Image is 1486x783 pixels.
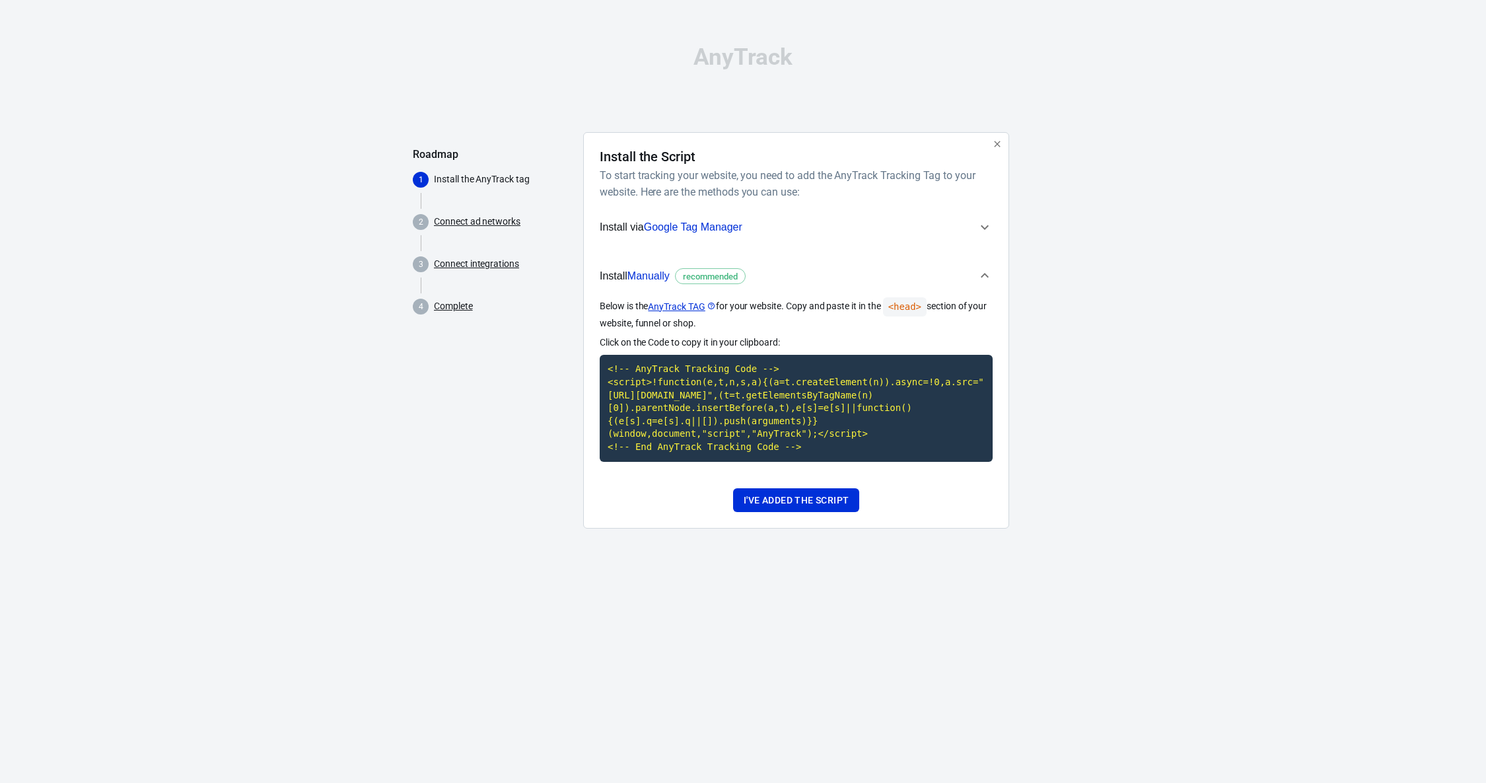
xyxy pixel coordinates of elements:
text: 2 [419,217,423,227]
a: Connect ad networks [434,215,520,229]
button: InstallManuallyrecommended [600,254,993,298]
button: Install viaGoogle Tag Manager [600,211,993,244]
a: Connect integrations [434,257,519,271]
span: recommended [678,270,742,283]
h4: Install the Script [600,149,695,165]
span: Manually [627,270,670,281]
p: Click on the Code to copy it in your clipboard: [600,336,993,350]
p: Install the AnyTrack tag [434,172,573,186]
text: 3 [419,260,423,269]
div: AnyTrack [413,46,1073,69]
a: Complete [434,299,473,313]
span: Install [600,268,746,285]
span: Install via [600,219,742,236]
iframe: Intercom live chat [1441,718,1473,750]
span: Google Tag Manager [644,221,742,233]
text: 1 [419,175,423,184]
text: 4 [419,302,423,311]
a: AnyTrack TAG [648,300,715,314]
h5: Roadmap [413,148,573,161]
code: Click to copy [600,355,993,461]
p: Below is the for your website. Copy and paste it in the section of your website, funnel or shop. [600,297,993,330]
code: <head> [883,297,927,317]
button: I've added the script [733,488,859,513]
h6: To start tracking your website, you need to add the AnyTrack Tracking Tag to your website. Here a... [600,167,987,200]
